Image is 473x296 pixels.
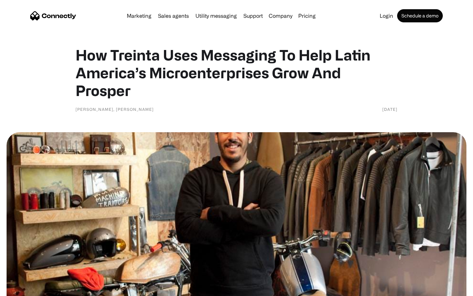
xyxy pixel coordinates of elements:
h1: How Treinta Uses Messaging To Help Latin America’s Microenterprises Grow And Prosper [76,46,397,99]
ul: Language list [13,284,39,294]
div: Company [269,11,292,20]
a: Pricing [296,13,318,18]
a: Sales agents [155,13,191,18]
a: Login [377,13,396,18]
a: Marketing [124,13,154,18]
div: [PERSON_NAME], [PERSON_NAME] [76,106,154,112]
a: Utility messaging [193,13,239,18]
a: Schedule a demo [397,9,443,22]
aside: Language selected: English [7,284,39,294]
div: [DATE] [382,106,397,112]
a: Support [241,13,265,18]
